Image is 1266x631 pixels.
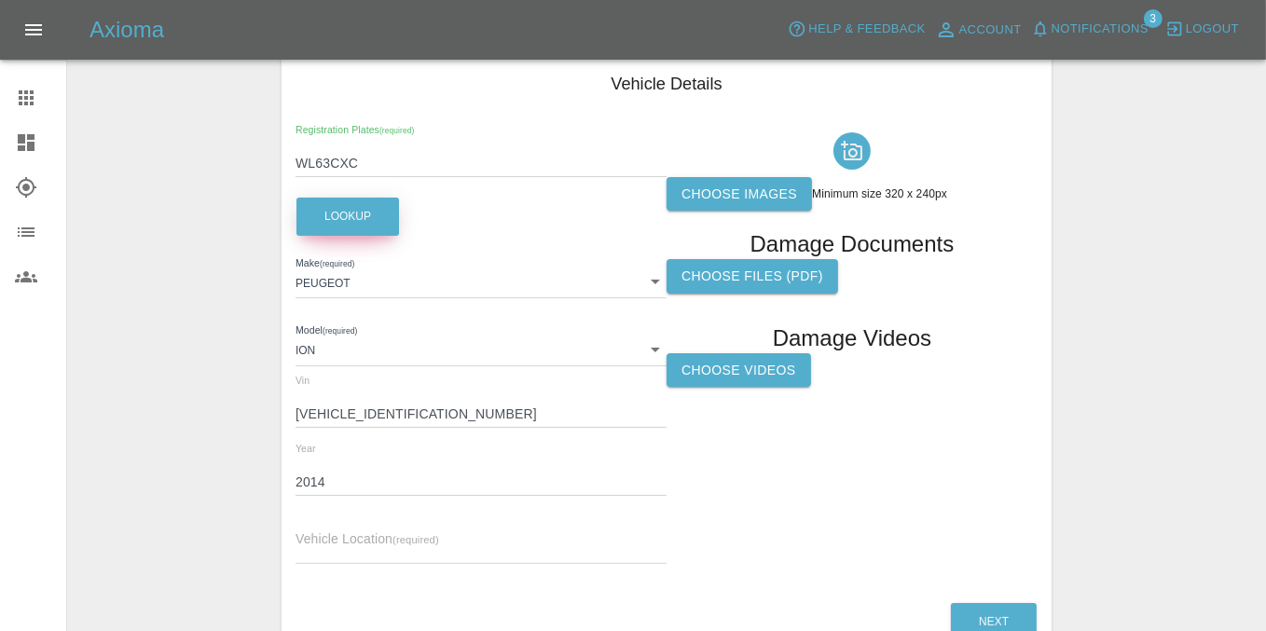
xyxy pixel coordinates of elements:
[812,187,947,200] span: Minimum size 320 x 240px
[773,323,931,353] h1: Damage Videos
[11,7,56,52] button: Open drawer
[1052,19,1149,40] span: Notifications
[379,126,414,134] small: (required)
[296,198,399,236] button: Lookup
[392,534,439,545] small: (required)
[1026,15,1153,44] button: Notifications
[930,15,1026,45] a: Account
[296,124,414,135] span: Registration Plates
[296,265,667,298] div: PEUGEOT
[296,332,667,365] div: ION
[296,256,354,271] label: Make
[667,177,812,212] label: Choose images
[89,15,164,45] h5: Axioma
[667,353,811,388] label: Choose Videos
[1144,9,1163,28] span: 3
[323,327,357,336] small: (required)
[808,19,925,40] span: Help & Feedback
[296,375,310,386] span: Vin
[1161,15,1244,44] button: Logout
[959,20,1022,41] span: Account
[750,229,955,259] h1: Damage Documents
[296,323,357,338] label: Model
[1186,19,1239,40] span: Logout
[296,531,439,546] span: Vehicle Location
[296,443,316,454] span: Year
[783,15,929,44] button: Help & Feedback
[296,72,1038,97] h4: Vehicle Details
[320,259,354,267] small: (required)
[667,259,838,294] label: Choose files (pdf)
